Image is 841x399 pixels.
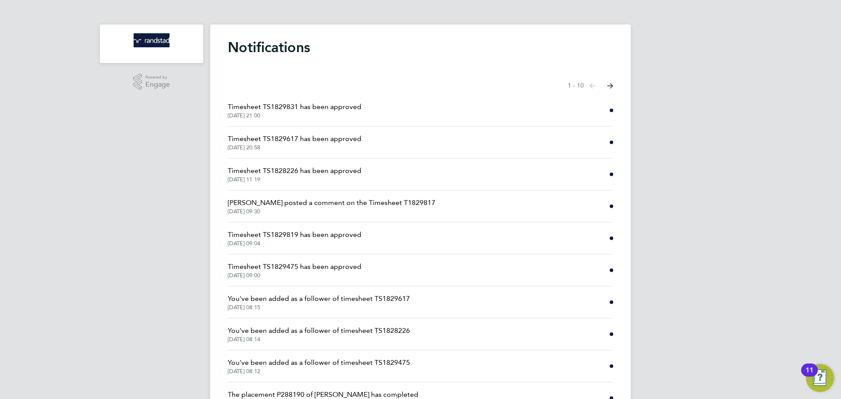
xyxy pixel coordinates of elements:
[228,325,410,336] span: You've been added as a follower of timesheet TS1828226
[228,336,410,343] span: [DATE] 08:14
[228,272,361,279] span: [DATE] 09:00
[806,370,813,381] div: 11
[806,364,834,392] button: Open Resource Center, 11 new notifications
[228,357,410,375] a: You've been added as a follower of timesheet TS1829475[DATE] 08:12
[228,112,361,119] span: [DATE] 21:00
[228,102,361,119] a: Timesheet TS1829831 has been approved[DATE] 21:00
[228,261,361,272] span: Timesheet TS1829475 has been approved
[228,39,613,56] h1: Notifications
[228,166,361,183] a: Timesheet TS1828226 has been approved[DATE] 11:19
[228,368,410,375] span: [DATE] 08:12
[228,198,435,208] span: [PERSON_NAME] posted a comment on the Timesheet T1829817
[228,230,361,247] a: Timesheet TS1829819 has been approved[DATE] 09:04
[145,81,170,88] span: Engage
[133,74,170,90] a: Powered byEngage
[228,176,361,183] span: [DATE] 11:19
[228,198,435,215] a: [PERSON_NAME] posted a comment on the Timesheet T1829817[DATE] 09:30
[228,166,361,176] span: Timesheet TS1828226 has been approved
[228,144,361,151] span: [DATE] 20:58
[228,293,410,304] span: You've been added as a follower of timesheet TS1829617
[110,33,193,47] a: Go to home page
[568,77,613,95] nav: Select page of notifications list
[145,74,170,81] span: Powered by
[228,240,361,247] span: [DATE] 09:04
[134,33,170,47] img: randstad-logo-retina.png
[228,293,410,311] a: You've been added as a follower of timesheet TS1829617[DATE] 08:15
[228,304,410,311] span: [DATE] 08:15
[228,134,361,151] a: Timesheet TS1829617 has been approved[DATE] 20:58
[228,102,361,112] span: Timesheet TS1829831 has been approved
[228,325,410,343] a: You've been added as a follower of timesheet TS1828226[DATE] 08:14
[228,134,361,144] span: Timesheet TS1829617 has been approved
[100,25,203,63] nav: Main navigation
[568,81,584,90] span: 1 - 10
[228,357,410,368] span: You've been added as a follower of timesheet TS1829475
[228,261,361,279] a: Timesheet TS1829475 has been approved[DATE] 09:00
[228,230,361,240] span: Timesheet TS1829819 has been approved
[228,208,435,215] span: [DATE] 09:30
